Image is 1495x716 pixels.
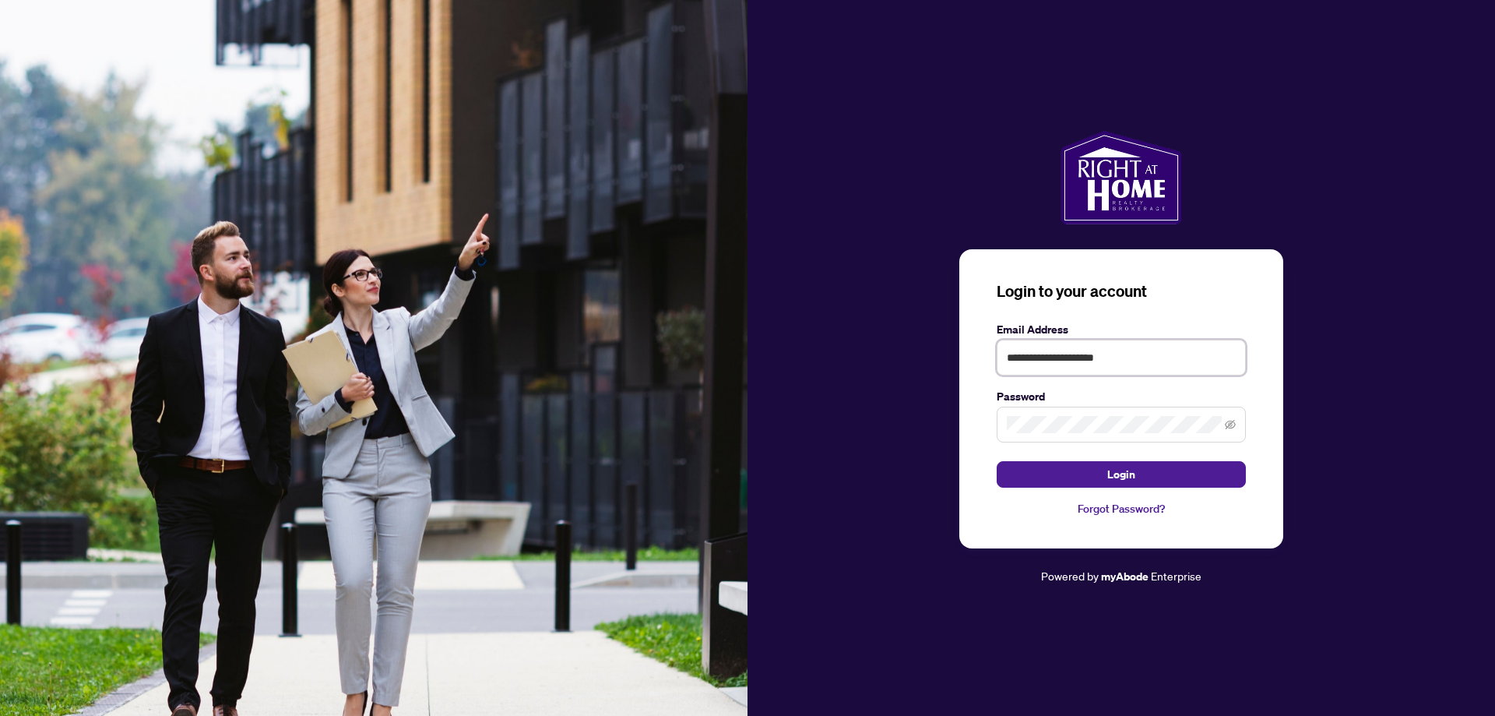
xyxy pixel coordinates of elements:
span: Login [1107,462,1135,487]
button: Login [997,461,1246,488]
h3: Login to your account [997,280,1246,302]
a: myAbode [1101,568,1149,585]
span: Enterprise [1151,569,1201,583]
label: Email Address [997,321,1246,338]
label: Password [997,388,1246,405]
img: ma-logo [1061,131,1181,224]
a: Forgot Password? [997,500,1246,517]
span: Powered by [1041,569,1099,583]
span: eye-invisible [1225,419,1236,430]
